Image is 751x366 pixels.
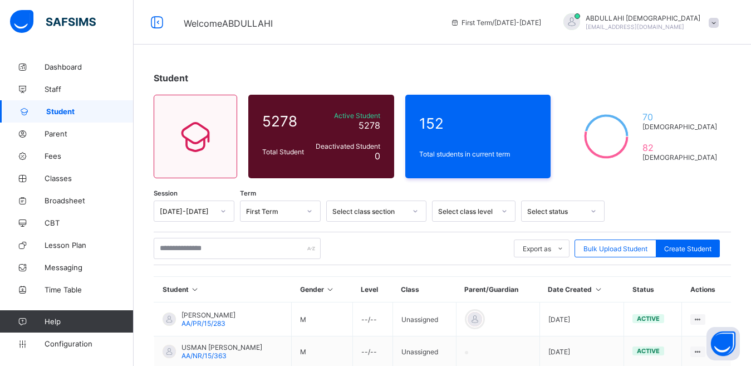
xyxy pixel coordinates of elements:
span: Broadsheet [45,196,134,205]
div: Total Student [259,145,311,159]
div: [DATE]-[DATE] [160,207,214,216]
th: Date Created [539,277,624,302]
span: Parent [45,129,134,138]
span: Classes [45,174,134,183]
th: Actions [682,277,731,302]
span: Welcome ABDULLAHI [184,18,273,29]
span: Deactivated Student [313,142,380,150]
span: 5278 [262,113,308,130]
span: active [637,315,660,323]
span: Configuration [45,339,133,348]
td: --/-- [352,302,392,336]
span: Term [240,189,256,197]
span: [EMAIL_ADDRESS][DOMAIN_NAME] [586,23,684,30]
span: active [637,347,660,355]
span: [PERSON_NAME] [181,311,235,319]
div: ABDULLAHIMUHAMMAD [552,13,724,32]
span: ABDULLAHI [DEMOGRAPHIC_DATA] [586,14,700,22]
td: [DATE] [539,302,624,336]
th: Gender [292,277,352,302]
div: Select class level [438,207,495,216]
span: Create Student [664,245,711,253]
span: Student [46,107,134,116]
div: First Term [246,207,300,216]
td: Unassigned [392,302,456,336]
span: [DEMOGRAPHIC_DATA] [642,153,717,162]
i: Sort in Ascending Order [326,285,335,294]
span: Total students in current term [419,150,537,158]
span: 0 [375,150,380,162]
span: Staff [45,85,134,94]
span: Lesson Plan [45,241,134,250]
th: Student [154,277,292,302]
i: Sort in Ascending Order [190,285,200,294]
span: Help [45,317,133,326]
span: Student [154,72,188,84]
span: 70 [642,111,717,123]
span: session/term information [450,18,541,27]
th: Class [392,277,456,302]
span: Fees [45,152,134,160]
button: Open asap [706,327,740,360]
span: AA/PR/15/283 [181,319,225,328]
span: Export as [523,245,551,253]
th: Status [624,277,682,302]
div: Select class section [332,207,406,216]
div: Select status [527,207,584,216]
th: Parent/Guardian [456,277,539,302]
span: Bulk Upload Student [583,245,647,253]
td: M [292,302,352,336]
span: USMAN [PERSON_NAME] [181,343,262,352]
span: Active Student [313,111,380,120]
span: [DEMOGRAPHIC_DATA] [642,123,717,131]
span: 152 [419,115,537,132]
span: Messaging [45,263,134,272]
span: Time Table [45,285,134,294]
span: Dashboard [45,62,134,71]
span: 5278 [359,120,380,131]
span: AA/NR/15/363 [181,352,227,360]
span: Session [154,189,178,197]
img: safsims [10,10,96,33]
th: Level [352,277,392,302]
span: CBT [45,218,134,227]
span: 82 [642,142,717,153]
i: Sort in Ascending Order [593,285,603,294]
